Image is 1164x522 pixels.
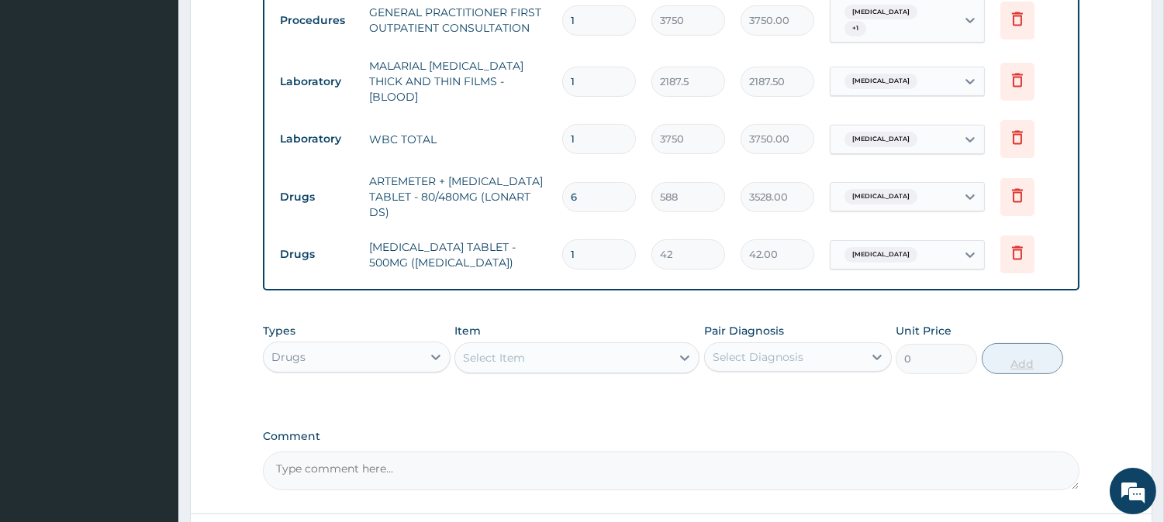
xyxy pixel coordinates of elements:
span: [MEDICAL_DATA] [845,132,917,147]
div: Select Item [463,350,525,366]
td: Laboratory [272,67,361,96]
td: ARTEMETER + [MEDICAL_DATA] TABLET - 80/480MG (LONART DS) [361,166,554,228]
td: MALARIAL [MEDICAL_DATA] THICK AND THIN FILMS - [BLOOD] [361,50,554,112]
label: Comment [263,430,1079,443]
td: Drugs [272,240,361,269]
span: + 1 [845,21,866,36]
button: Add [982,343,1063,374]
div: Drugs [271,349,306,365]
td: [MEDICAL_DATA] TABLET - 500MG ([MEDICAL_DATA]) [361,232,554,278]
textarea: Type your message and hit 'Enter' [8,353,295,407]
td: Laboratory [272,125,361,153]
span: [MEDICAL_DATA] [845,247,917,263]
td: WBC TOTAL [361,124,554,155]
td: Drugs [272,183,361,211]
label: Pair Diagnosis [704,323,784,338]
span: We're online! [90,160,214,317]
span: [MEDICAL_DATA] [845,74,917,89]
label: Item [454,323,481,338]
label: Types [263,325,295,338]
div: Select Diagnosis [713,349,803,365]
label: Unit Price [896,323,952,338]
span: [MEDICAL_DATA] [845,5,917,20]
span: [MEDICAL_DATA] [845,189,917,204]
td: Procedures [272,6,361,35]
div: Minimize live chat window [254,8,292,45]
img: d_794563401_company_1708531726252_794563401 [29,77,63,116]
div: Chat with us now [81,87,261,107]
